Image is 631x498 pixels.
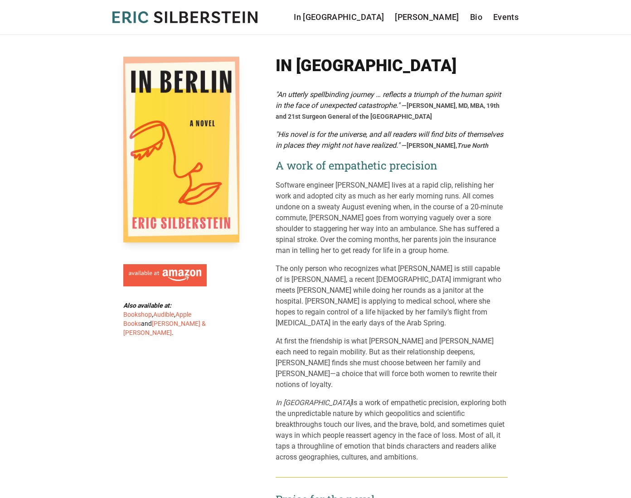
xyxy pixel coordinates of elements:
[470,11,482,24] a: Bio
[276,57,508,75] h1: In [GEOGRAPHIC_DATA]
[276,398,352,407] i: In [GEOGRAPHIC_DATA]
[402,142,488,149] span: —[PERSON_NAME],
[123,301,210,337] div: , , and .
[276,263,508,329] p: The only person who recognizes what [PERSON_NAME] is still capable of is [PERSON_NAME], a recent ...
[395,11,459,24] a: [PERSON_NAME]
[129,270,201,281] img: Available at Amazon
[276,90,501,110] em: "An utterly spellbinding journey … reflects a triumph of the human spirit in the face of unexpect...
[276,336,508,390] p: At first the friendship is what [PERSON_NAME] and [PERSON_NAME] each need to regain mobility. But...
[123,311,152,318] a: Bookshop
[457,142,488,149] em: True North
[276,158,508,173] h2: A work of empathetic precision
[276,130,503,150] em: "His novel is for the universe, and all readers will find bits of themselves in places they might...
[276,397,508,463] p: is a work of empathetic precision, exploring both the unpredictable nature by which geopolitics a...
[123,320,206,336] a: [PERSON_NAME] & [PERSON_NAME]
[153,311,174,318] a: Audible
[123,302,171,309] b: Also available at:
[276,180,508,256] p: Software engineer [PERSON_NAME] lives at a rapid clip, relishing her work and adopted city as muc...
[123,261,207,287] a: Available at Amazon
[493,11,519,24] a: Events
[294,11,384,24] a: In [GEOGRAPHIC_DATA]
[123,57,239,242] img: Cover of In Berlin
